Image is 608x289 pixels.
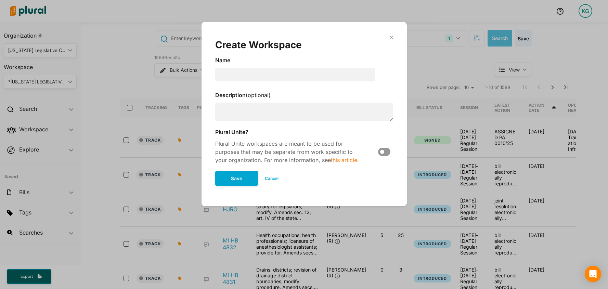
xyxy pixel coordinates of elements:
div: Create Workspace [215,39,393,51]
a: this article [331,157,357,163]
div: Description [215,91,393,99]
div: Plural Unite? [215,128,393,136]
div: Name [215,56,393,64]
span: (optional) [246,92,271,98]
div: Open Intercom Messenger [585,266,601,282]
button: Cancel [258,173,285,184]
div: Plural Unite workspaces are meant to be used for purposes that may be separate from work specific... [215,140,363,164]
button: Save [215,171,258,186]
div: Modal [202,22,407,206]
